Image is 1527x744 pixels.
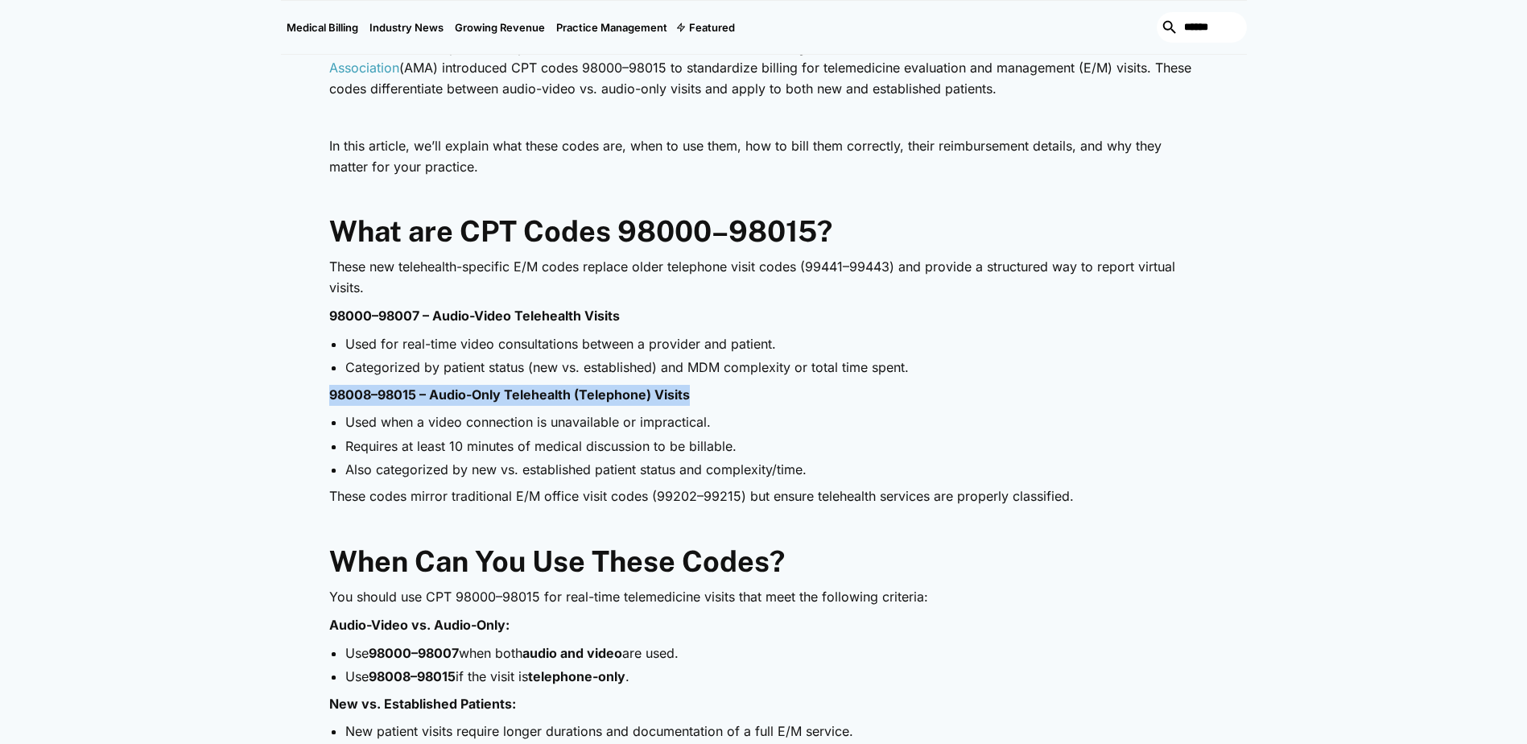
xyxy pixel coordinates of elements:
[329,185,1199,206] p: ‍
[329,136,1199,177] p: In this article, we’ll explain what these codes are, when to use them, how to bill them correctly...
[689,21,735,34] div: Featured
[329,257,1199,298] p: These new telehealth-specific E/M codes replace older telephone visit codes (99441–99443) and pro...
[329,107,1199,128] p: ‍
[673,1,741,54] div: Featured
[329,308,620,324] strong: 98000–98007 – Audio-Video Telehealth Visits
[345,722,1199,740] li: New patient visits require longer durations and documentation of a full E/M service.
[345,668,1199,685] li: Use if the visit is .
[364,1,449,54] a: Industry News
[345,644,1199,662] li: Use when both are used.
[449,1,551,54] a: Growing Revenue
[369,668,456,684] strong: 98008–98015
[522,645,622,661] strong: audio and video
[329,617,510,633] strong: Audio-Video vs. Audio-Only:
[345,335,1199,353] li: Used for real-time video consultations between a provider and patient.
[329,486,1199,507] p: These codes mirror traditional E/M office visit codes (99202–99215) but ensure telehealth service...
[528,668,625,684] strong: telephone-only
[329,38,1199,100] p: Telehealth is now a permanent part of healthcare, and CPT codes are evolving to reflect that. In ...
[345,461,1199,478] li: Also categorized by new vs. established patient status and complexity/time.
[281,1,364,54] a: Medical Billing
[369,645,459,661] strong: 98000–98007
[345,358,1199,376] li: Categorized by patient status (new vs. established) and MDM complexity or total time spent.
[329,214,832,248] strong: What are CPT Codes 98000–98015?
[345,437,1199,455] li: Requires at least 10 minutes of medical discussion to be billable.
[329,587,1199,608] p: You should use CPT 98000–98015 for real-time telemedicine visits that meet the following criteria:
[329,544,785,578] strong: When Can You Use These Codes?
[551,1,673,54] a: Practice Management
[329,386,690,403] strong: 98008–98015 – Audio-Only Telehealth (Telephone) Visits
[345,413,1199,431] li: Used when a video connection is unavailable or impractical.
[329,696,516,712] strong: New vs. Established Patients:
[329,515,1199,536] p: ‍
